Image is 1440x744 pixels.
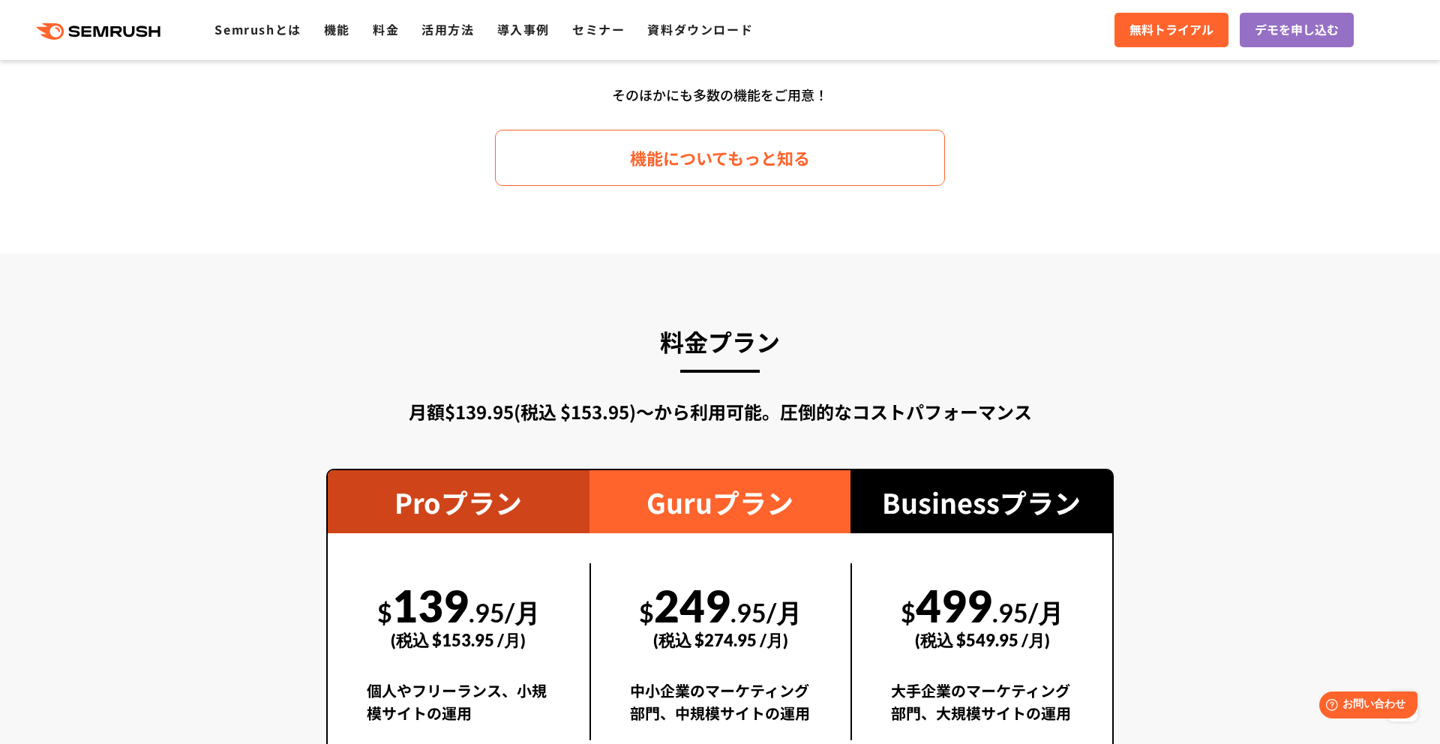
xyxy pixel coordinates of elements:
[891,563,1073,667] div: 499
[326,398,1114,425] div: 月額$139.95(税込 $153.95)〜から利用可能。圧倒的なコストパフォーマンス
[992,597,1063,628] span: .95/月
[214,20,301,38] a: Semrushとは
[1255,20,1339,40] span: デモを申し込む
[630,613,812,667] div: (税込 $274.95 /月)
[589,470,851,533] div: Guruプラン
[367,679,550,740] div: 個人やフリーランス、小規模サイトの運用
[630,145,810,171] span: 機能についてもっと知る
[469,597,540,628] span: .95/月
[891,679,1073,740] div: 大手企業のマーケティング部門、大規模サイトの運用
[1129,20,1213,40] span: 無料トライアル
[328,470,589,533] div: Proプラン
[572,20,625,38] a: セミナー
[630,679,812,740] div: 中小企業のマーケティング部門、中規模サイトの運用
[495,130,945,186] a: 機能についてもっと知る
[647,20,753,38] a: 資料ダウンロード
[421,20,474,38] a: 活用方法
[891,613,1073,667] div: (税込 $549.95 /月)
[901,597,916,628] span: $
[639,597,654,628] span: $
[367,613,550,667] div: (税込 $153.95 /月)
[730,597,802,628] span: .95/月
[326,321,1114,361] h3: 料金プラン
[1306,685,1423,727] iframe: Help widget launcher
[1114,13,1228,47] a: 無料トライアル
[377,597,392,628] span: $
[373,20,399,38] a: 料金
[497,20,550,38] a: 導入事例
[367,563,550,667] div: 139
[1240,13,1354,47] a: デモを申し込む
[289,81,1151,109] div: そのほかにも多数の機能をご用意！
[630,563,812,667] div: 249
[850,470,1112,533] div: Businessプラン
[324,20,350,38] a: 機能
